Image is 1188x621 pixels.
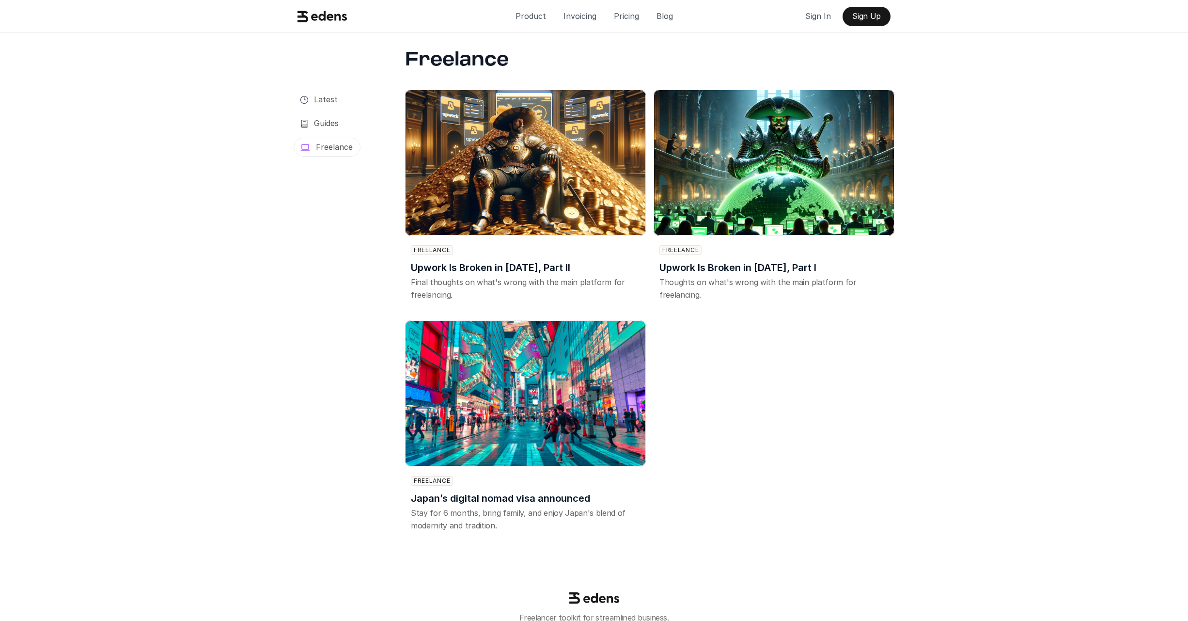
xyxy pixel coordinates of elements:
[654,90,894,313] a: Upwork is brokenFreelanceUpwork Is Broken in [DATE], Part IThoughts on what's wrong with the main...
[614,9,639,23] p: Pricing
[657,9,673,23] p: Blog
[294,138,360,157] a: Freelance
[414,478,450,484] p: Freelance
[606,7,647,26] a: Pricing
[405,320,646,543] a: TokyoFreelanceJapan’s digital nomad visa announcedStay for 6 months, bring family, and enjoy Japa...
[654,90,894,236] img: Upwork is broken
[649,7,681,26] a: Blog
[405,320,646,466] img: Tokyo
[805,9,831,23] p: Sign In
[414,247,450,254] p: Freelance
[516,9,546,23] p: Product
[659,276,883,301] p: Thoughts on what's wrong with the main platform for freelancing.
[316,142,353,152] h3: Freelance
[411,507,634,532] p: Stay for 6 months, bring family, and enjoy Japan's blend of modernity and tradition.
[405,90,646,313] a: Upwork is BrokenFreelanceUpwork Is Broken in [DATE], Part IIFinal thoughts on what's wrong with t...
[852,12,881,21] p: Sign Up
[411,276,634,301] p: Final thoughts on what's wrong with the main platform for freelancing.
[556,7,604,26] a: Invoicing
[294,114,346,133] a: Guides
[405,48,509,71] h1: Freelance
[843,7,891,26] a: Sign Up
[797,7,839,26] a: Sign In
[314,94,338,105] h3: Latest
[405,90,646,236] img: Upwork is Broken
[508,7,554,26] a: Product
[659,261,883,274] h3: Upwork Is Broken in [DATE], Part I
[314,118,339,128] h3: Guides
[662,247,699,254] p: Freelance
[294,90,345,109] a: Latest
[411,492,634,505] h3: Japan’s digital nomad visa announced
[411,261,634,274] h3: Upwork Is Broken in [DATE], Part II
[563,9,596,23] p: Invoicing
